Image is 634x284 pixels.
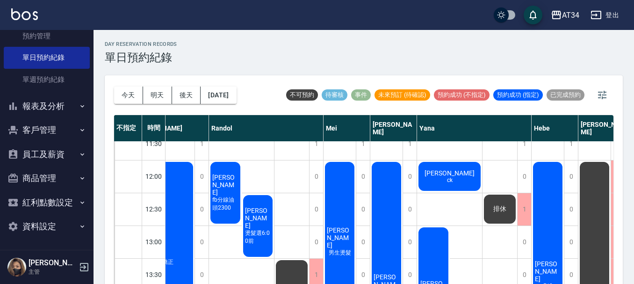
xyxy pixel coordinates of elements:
h3: 單日預約紀錄 [105,51,177,64]
div: 1 [195,128,209,160]
a: 單週預約紀錄 [4,69,90,90]
a: 預約管理 [4,25,90,47]
div: 0 [195,193,209,226]
div: 11:30 [142,127,166,160]
div: Mei [324,115,370,141]
div: 1 [517,128,531,160]
button: AT34 [547,6,583,25]
span: [PERSON_NAME] [533,260,562,283]
div: AT34 [562,9,579,21]
span: 預約成功 (指定) [493,91,543,99]
button: 資料設定 [4,214,90,239]
div: 13:00 [142,226,166,258]
button: save [524,6,542,24]
div: 1 [403,128,417,160]
span: 待審核 [322,91,347,99]
span: [PERSON_NAME] [325,226,354,249]
img: Logo [11,8,38,20]
div: 0 [309,226,323,258]
span: 預約成功 (不指定) [434,91,490,99]
div: 0 [564,193,578,226]
span: [PERSON_NAME] [210,174,240,196]
span: 已完成預約 [547,91,584,99]
div: Hebe [532,115,578,141]
button: 登出 [587,7,623,24]
h5: [PERSON_NAME] [29,258,76,268]
button: 今天 [114,87,143,104]
button: 商品管理 [4,166,90,190]
button: 報表及分析 [4,94,90,118]
div: [PERSON_NAME] [130,115,209,141]
div: 0 [517,160,531,193]
span: 不可預約 [286,91,318,99]
div: 0 [517,226,531,258]
div: Yana [417,115,532,141]
button: [DATE] [201,87,236,104]
span: 未來預訂 (待確認) [375,91,430,99]
h2: day Reservation records [105,41,177,47]
div: 0 [403,226,417,258]
span: 排休 [491,205,508,213]
div: 0 [309,193,323,226]
button: 紅利點數設定 [4,190,90,215]
div: 0 [403,193,417,226]
div: 0 [309,160,323,193]
div: 0 [356,193,370,226]
span: 燙髮選6:00前 [243,229,273,245]
div: 時間 [142,115,166,141]
div: 1 [309,128,323,160]
div: 12:00 [142,160,166,193]
span: fb分線油頭2300 [210,196,240,212]
div: 0 [356,160,370,193]
div: Randol [209,115,324,141]
div: 12:30 [142,193,166,226]
div: 1 [356,128,370,160]
div: 0 [403,160,417,193]
img: Person [7,258,26,277]
button: 員工及薪資 [4,142,90,167]
div: [PERSON_NAME] [370,115,417,141]
div: 0 [356,226,370,258]
div: 0 [195,160,209,193]
div: 不指定 [114,115,142,141]
div: [PERSON_NAME] [578,115,625,141]
a: 單日預約紀錄 [4,47,90,68]
button: 客戶管理 [4,118,90,142]
div: 1 [517,193,531,226]
span: [PERSON_NAME] [243,207,273,229]
p: 主管 [29,268,76,276]
div: 0 [564,160,578,193]
span: 事件 [351,91,371,99]
span: [PERSON_NAME] [423,169,476,177]
span: 男生燙髮 [327,249,353,257]
div: 0 [564,226,578,258]
button: 後天 [172,87,201,104]
div: 0 [195,226,209,258]
div: 1 [564,128,578,160]
span: ck [445,177,454,183]
button: 明天 [143,87,172,104]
